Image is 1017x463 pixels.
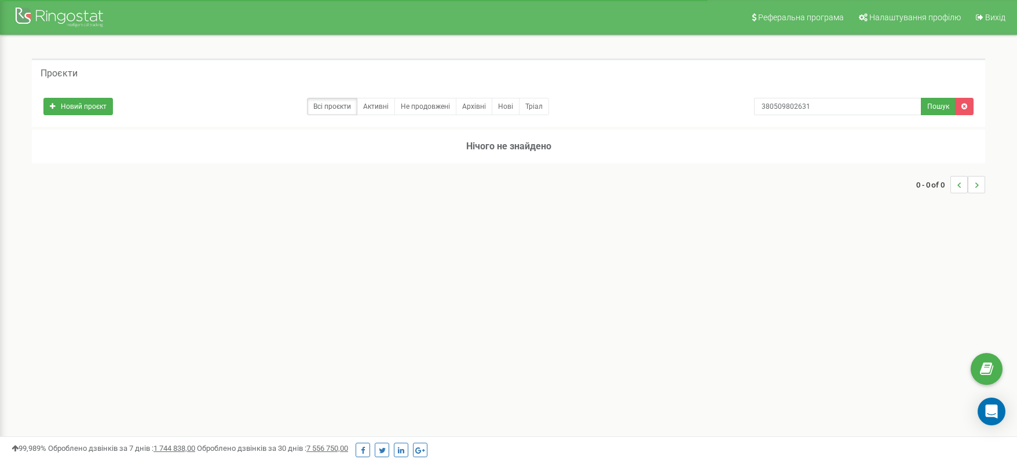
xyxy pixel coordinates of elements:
[357,98,395,115] a: Активні
[519,98,549,115] a: Тріал
[916,176,950,193] span: 0 - 0 of 0
[197,444,348,453] span: Оброблено дзвінків за 30 днів :
[758,13,844,22] span: Реферальна програма
[985,13,1005,22] span: Вихід
[32,130,985,163] h3: Нічого не знайдено
[921,98,956,115] button: Пошук
[43,98,113,115] a: Новий проєкт
[978,398,1005,425] div: Open Intercom Messenger
[456,98,492,115] a: Архівні
[869,13,961,22] span: Налаштування профілю
[754,98,921,115] input: Пошук
[307,98,357,115] a: Всі проєкти
[916,164,985,205] nav: ...
[306,444,348,453] u: 7 556 750,00
[12,444,46,453] span: 99,989%
[41,68,78,79] h5: Проєкти
[48,444,195,453] span: Оброблено дзвінків за 7 днів :
[492,98,520,115] a: Нові
[153,444,195,453] u: 1 744 838,00
[394,98,456,115] a: Не продовжені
